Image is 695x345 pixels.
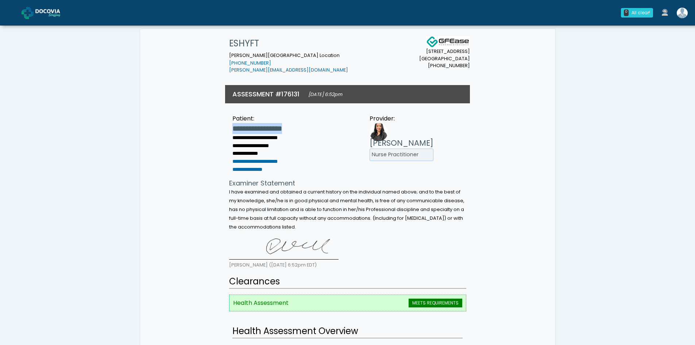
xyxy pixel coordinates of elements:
[22,1,72,24] a: Docovia
[232,325,463,338] h2: Health Assessment Overview
[232,114,309,123] div: Patient:
[677,8,688,18] img: Shakerra Crippen
[6,3,28,25] button: Open LiveChat chat widget
[229,36,348,51] h1: ESHYFT
[419,48,470,69] small: [STREET_ADDRESS] [GEOGRAPHIC_DATA] [PHONE_NUMBER]
[632,9,650,16] div: All clear!
[229,275,466,289] h2: Clearances
[229,295,466,311] li: Health Assessment
[617,5,657,20] a: 0 All clear!
[409,299,462,307] span: MEETS REQUIREMENTS
[370,114,433,123] div: Provider:
[232,89,300,99] h3: ASSESSMENT #176131
[229,179,466,187] h4: Examiner Statement
[370,149,433,161] li: Nurse Practitioner
[229,52,348,73] small: [PERSON_NAME][GEOGRAPHIC_DATA] Location
[308,91,342,97] small: [DATE] 6:52pm
[229,262,317,268] small: [PERSON_NAME] ([DATE] 6:52pm EDT)
[370,138,433,149] h3: [PERSON_NAME]
[229,234,339,260] img: 9e6AkAAAAAGSURBVAMA2hHESUL5EKoAAAAASUVORK5CYII=
[426,36,470,48] img: Docovia Staffing Logo
[35,9,72,16] img: Docovia
[22,7,34,19] img: Docovia
[229,189,464,230] small: I have examined and obtained a current history on the individual named above; and to the best of ...
[229,67,348,73] a: [PERSON_NAME][EMAIL_ADDRESS][DOMAIN_NAME]
[624,9,629,16] div: 0
[229,60,271,66] a: [PHONE_NUMBER]
[370,123,388,141] img: Provider image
